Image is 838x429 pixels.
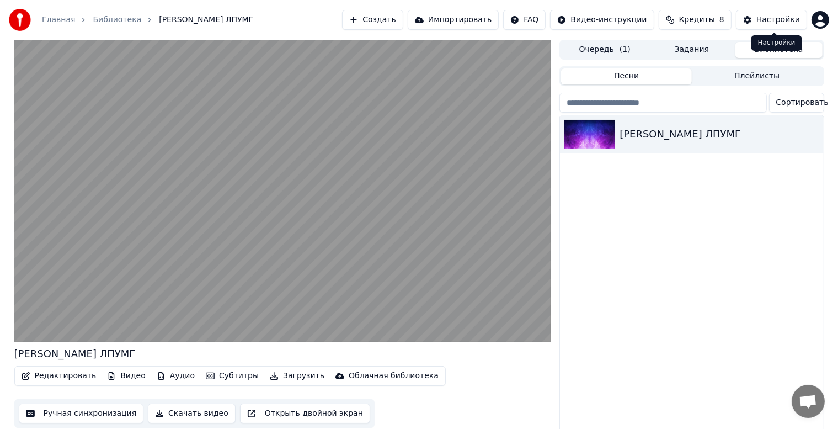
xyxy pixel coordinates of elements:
button: Субтитры [201,368,263,384]
nav: breadcrumb [42,14,253,25]
button: Видео-инструкции [550,10,654,30]
button: Видео [103,368,150,384]
button: Создать [342,10,403,30]
div: Настройки [751,35,802,51]
a: Библиотека [93,14,141,25]
a: Главная [42,14,75,25]
button: Загрузить [265,368,329,384]
span: ( 1 ) [620,44,631,55]
button: Ручная синхронизация [19,404,144,423]
button: Плейлисты [692,68,823,84]
button: FAQ [503,10,546,30]
div: [PERSON_NAME] ЛПУМГ [620,126,819,142]
a: Открытый чат [792,385,825,418]
div: Облачная библиотека [349,370,439,382]
button: Кредиты8 [659,10,732,30]
button: Аудио [152,368,199,384]
span: Сортировать [776,97,829,108]
button: Открыть двойной экран [240,404,370,423]
button: Настройки [736,10,807,30]
span: Кредиты [679,14,715,25]
span: 8 [719,14,724,25]
button: Импортировать [408,10,499,30]
img: youka [9,9,31,31]
button: Редактировать [17,368,101,384]
div: [PERSON_NAME] ЛПУМГ [14,346,136,362]
span: [PERSON_NAME] ЛПУМГ [159,14,253,25]
button: Очередь [561,42,648,58]
button: Задания [648,42,735,58]
button: Библиотека [735,42,823,58]
button: Скачать видео [148,404,236,423]
div: Настройки [756,14,800,25]
button: Песни [561,68,692,84]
